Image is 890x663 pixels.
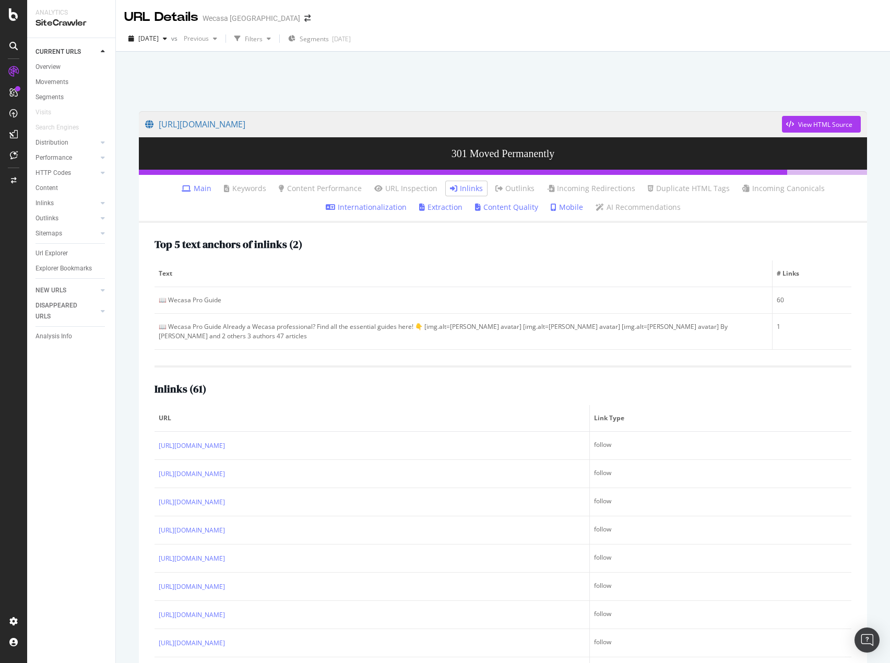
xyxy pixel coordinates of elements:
[590,516,851,544] td: follow
[648,183,730,194] a: Duplicate HTML Tags
[35,168,98,179] a: HTTP Codes
[782,116,861,133] button: View HTML Source
[159,610,225,620] a: [URL][DOMAIN_NAME]
[159,582,225,592] a: [URL][DOMAIN_NAME]
[35,107,62,118] a: Visits
[547,183,635,194] a: Incoming Redirections
[35,228,98,239] a: Sitemaps
[159,497,225,507] a: [URL][DOMAIN_NAME]
[35,263,92,274] div: Explorer Bookmarks
[182,183,211,194] a: Main
[590,573,851,601] td: follow
[171,34,180,43] span: vs
[35,183,58,194] div: Content
[35,263,108,274] a: Explorer Bookmarks
[450,183,483,194] a: Inlinks
[159,322,768,341] div: 📖 Wecasa Pro Guide Already a Wecasa professional? Find all the essential guides here! 👇 [img.alt=...
[35,77,68,88] div: Movements
[35,248,108,259] a: Url Explorer
[35,300,88,322] div: DISAPPEARED URLS
[35,285,98,296] a: NEW URLS
[284,30,355,47] button: Segments[DATE]
[777,295,848,305] div: 60
[35,183,108,194] a: Content
[35,198,98,209] a: Inlinks
[374,183,437,194] a: URL Inspection
[590,544,851,573] td: follow
[180,34,209,43] span: Previous
[35,331,72,342] div: Analysis Info
[35,77,108,88] a: Movements
[798,120,852,129] div: View HTML Source
[35,62,61,73] div: Overview
[590,460,851,488] td: follow
[594,413,845,423] span: Link Type
[124,8,198,26] div: URL Details
[203,13,300,23] div: Wecasa [GEOGRAPHIC_DATA]
[35,107,51,118] div: Visits
[742,183,825,194] a: Incoming Canonicals
[777,322,848,331] div: 1
[159,469,225,479] a: [URL][DOMAIN_NAME]
[159,295,768,305] div: 📖 Wecasa Pro Guide
[35,46,98,57] a: CURRENT URLS
[155,239,302,250] h2: Top 5 text anchors of inlinks ( 2 )
[35,152,72,163] div: Performance
[596,202,681,212] a: AI Recommendations
[35,248,68,259] div: Url Explorer
[159,413,583,423] span: URL
[230,30,275,47] button: Filters
[35,213,58,224] div: Outlinks
[35,137,68,148] div: Distribution
[590,629,851,657] td: follow
[145,111,782,137] a: [URL][DOMAIN_NAME]
[35,168,71,179] div: HTTP Codes
[35,198,54,209] div: Inlinks
[35,122,79,133] div: Search Engines
[326,202,407,212] a: Internationalization
[35,213,98,224] a: Outlinks
[35,300,98,322] a: DISAPPEARED URLS
[300,34,329,43] span: Segments
[419,202,462,212] a: Extraction
[35,92,64,103] div: Segments
[35,137,98,148] a: Distribution
[180,30,221,47] button: Previous
[35,62,108,73] a: Overview
[155,383,206,395] h2: Inlinks ( 61 )
[35,8,107,17] div: Analytics
[35,152,98,163] a: Performance
[590,488,851,516] td: follow
[304,15,311,22] div: arrow-right-arrow-left
[138,34,159,43] span: 2025 Aug. 17th
[279,183,362,194] a: Content Performance
[551,202,583,212] a: Mobile
[590,601,851,629] td: follow
[35,285,66,296] div: NEW URLS
[139,137,867,170] h3: 301 Moved Permanently
[159,553,225,564] a: [URL][DOMAIN_NAME]
[495,183,535,194] a: Outlinks
[35,331,108,342] a: Analysis Info
[159,638,225,648] a: [URL][DOMAIN_NAME]
[35,46,81,57] div: CURRENT URLS
[855,628,880,653] div: Open Intercom Messenger
[159,441,225,451] a: [URL][DOMAIN_NAME]
[590,432,851,460] td: follow
[777,269,845,278] span: # Links
[159,269,765,278] span: Text
[35,17,107,29] div: SiteCrawler
[224,183,266,194] a: Keywords
[332,34,351,43] div: [DATE]
[475,202,538,212] a: Content Quality
[124,30,171,47] button: [DATE]
[245,34,263,43] div: Filters
[35,122,89,133] a: Search Engines
[35,92,108,103] a: Segments
[35,228,62,239] div: Sitemaps
[159,525,225,536] a: [URL][DOMAIN_NAME]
